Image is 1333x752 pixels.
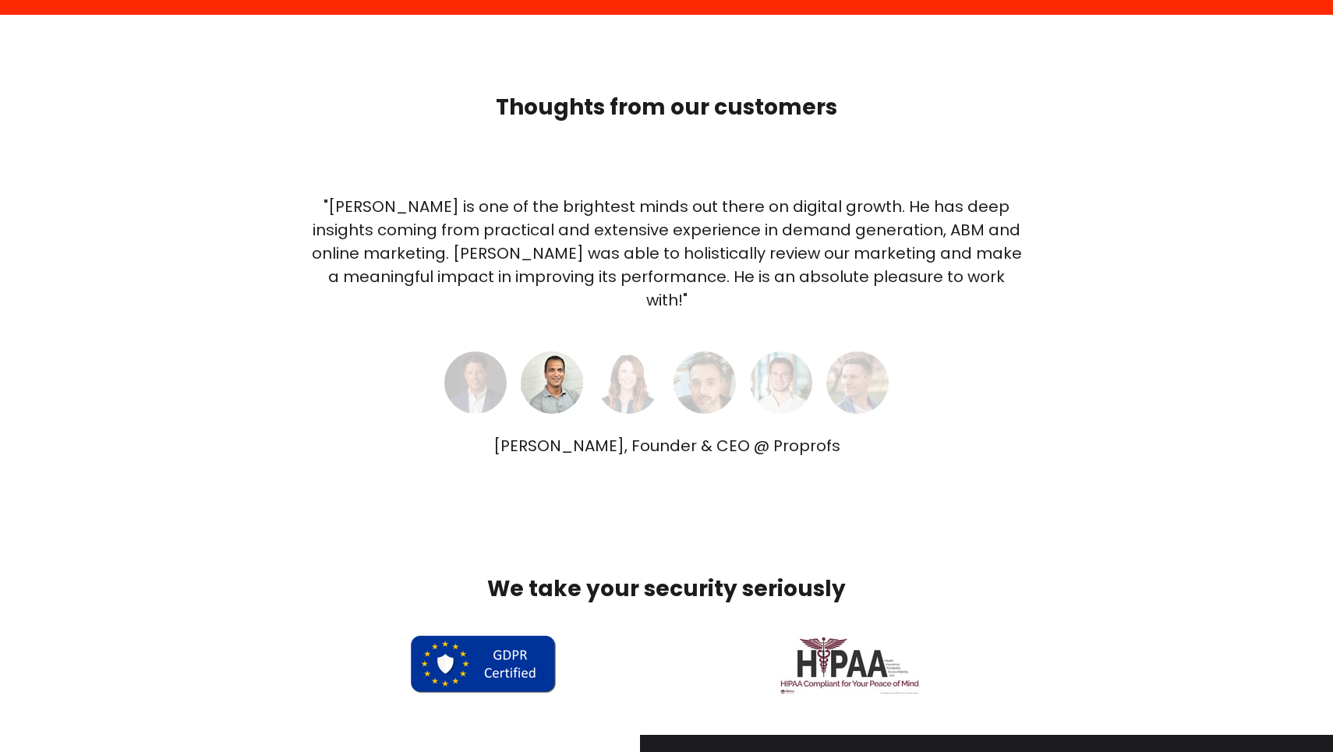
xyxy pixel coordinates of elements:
img: Sameer Bhatia [521,351,583,414]
div: [PERSON_NAME], Founder & CEO @ Proprofs [308,434,1025,457]
span: "[PERSON_NAME] is one of the brightest minds out there on digital growth. He has deep insights co... [312,196,1022,311]
img: James Hodgson, UK CEO @ 300Brains [750,351,812,414]
img: Ray de Silva [444,351,507,414]
h2: We take your security seriously [308,574,1025,604]
img: gdpr certified [408,634,558,696]
img: Markku Vuorinen, Head of Demand Generation @ Contractbook [826,351,889,414]
img: Heidi Humphries [597,351,659,414]
img: Logo-HIPAA_HIPAA-Compliant-for-Your-Peace-of-Mind [777,634,922,696]
img: Jody Leon, VP of Marketing DSMN8 [674,351,736,414]
h2: Thoughts from our customers [308,93,1025,122]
